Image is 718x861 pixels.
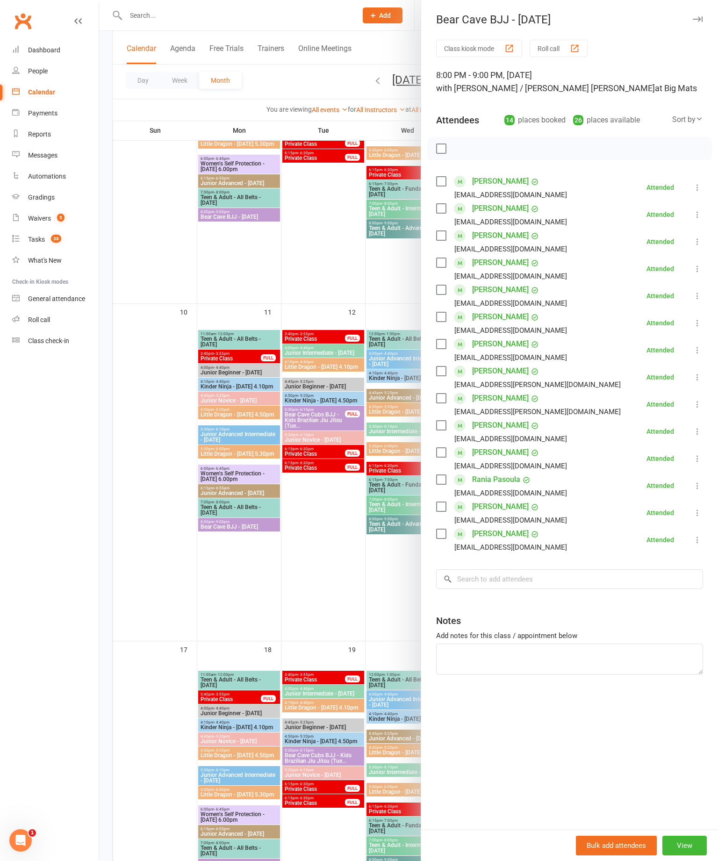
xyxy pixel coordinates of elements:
div: Attended [646,428,674,435]
div: Messages [28,151,57,159]
div: Tasks [28,236,45,243]
div: Reports [28,130,51,138]
span: 5 [57,214,65,222]
button: Class kiosk mode [436,40,522,57]
a: [PERSON_NAME] [472,201,529,216]
a: Clubworx [11,9,35,33]
button: View [662,836,707,855]
div: [EMAIL_ADDRESS][PERSON_NAME][DOMAIN_NAME] [454,406,621,418]
div: [EMAIL_ADDRESS][DOMAIN_NAME] [454,433,567,445]
div: Payments [28,109,57,117]
div: Class check-in [28,337,69,344]
a: [PERSON_NAME] [472,282,529,297]
a: [PERSON_NAME] [472,174,529,189]
div: [EMAIL_ADDRESS][DOMAIN_NAME] [454,189,567,201]
div: [EMAIL_ADDRESS][DOMAIN_NAME] [454,324,567,337]
a: Waivers 5 [12,208,99,229]
div: Attended [646,347,674,353]
a: People [12,61,99,82]
div: Notes [436,614,461,627]
a: [PERSON_NAME] [472,364,529,379]
span: 38 [51,235,61,243]
div: Attended [646,455,674,462]
div: Attendees [436,114,479,127]
a: [PERSON_NAME] [472,255,529,270]
a: [PERSON_NAME] [472,391,529,406]
div: [EMAIL_ADDRESS][DOMAIN_NAME] [454,216,567,228]
a: [PERSON_NAME] [472,418,529,433]
iframe: Intercom live chat [9,829,32,852]
div: Attended [646,537,674,543]
div: [EMAIL_ADDRESS][DOMAIN_NAME] [454,243,567,255]
div: People [28,67,48,75]
input: Search to add attendees [436,569,703,589]
a: Messages [12,145,99,166]
a: Gradings [12,187,99,208]
div: Attended [646,211,674,218]
div: Calendar [28,88,55,96]
div: [EMAIL_ADDRESS][DOMAIN_NAME] [454,352,567,364]
div: Attended [646,238,674,245]
div: [EMAIL_ADDRESS][DOMAIN_NAME] [454,297,567,309]
div: Roll call [28,316,50,323]
a: Class kiosk mode [12,330,99,352]
div: Automations [28,172,66,180]
div: [EMAIL_ADDRESS][DOMAIN_NAME] [454,514,567,526]
div: 14 [504,115,515,125]
div: places available [573,114,640,127]
div: Add notes for this class / appointment below [436,630,703,641]
div: Sort by [672,114,703,126]
div: Attended [646,184,674,191]
a: General attendance kiosk mode [12,288,99,309]
a: Dashboard [12,40,99,61]
div: Gradings [28,194,55,201]
div: Waivers [28,215,51,222]
button: Bulk add attendees [576,836,657,855]
div: [EMAIL_ADDRESS][PERSON_NAME][DOMAIN_NAME] [454,379,621,391]
div: [EMAIL_ADDRESS][DOMAIN_NAME] [454,460,567,472]
div: What's New [28,257,62,264]
a: Tasks 38 [12,229,99,250]
div: 8:00 PM - 9:00 PM, [DATE] [436,69,703,95]
a: [PERSON_NAME] [472,228,529,243]
a: [PERSON_NAME] [472,526,529,541]
a: Automations [12,166,99,187]
a: Payments [12,103,99,124]
a: [PERSON_NAME] [472,499,529,514]
div: Attended [646,320,674,326]
div: Attended [646,401,674,408]
div: Attended [646,293,674,299]
span: 1 [29,829,36,837]
div: Attended [646,265,674,272]
div: [EMAIL_ADDRESS][DOMAIN_NAME] [454,541,567,553]
div: Attended [646,509,674,516]
a: Rania Pasoula [472,472,520,487]
div: [EMAIL_ADDRESS][DOMAIN_NAME] [454,270,567,282]
a: [PERSON_NAME] [472,337,529,352]
div: Dashboard [28,46,60,54]
a: [PERSON_NAME] [472,445,529,460]
div: Bear Cave BJJ - [DATE] [421,13,718,26]
span: at Big Mats [655,83,697,93]
div: Attended [646,482,674,489]
span: with [PERSON_NAME] / [PERSON_NAME] [PERSON_NAME] [436,83,655,93]
div: Attended [646,374,674,380]
button: Roll call [530,40,588,57]
a: Reports [12,124,99,145]
a: Roll call [12,309,99,330]
a: What's New [12,250,99,271]
div: General attendance [28,295,85,302]
div: [EMAIL_ADDRESS][DOMAIN_NAME] [454,487,567,499]
a: [PERSON_NAME] [472,309,529,324]
a: Calendar [12,82,99,103]
div: 26 [573,115,583,125]
div: places booked [504,114,566,127]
